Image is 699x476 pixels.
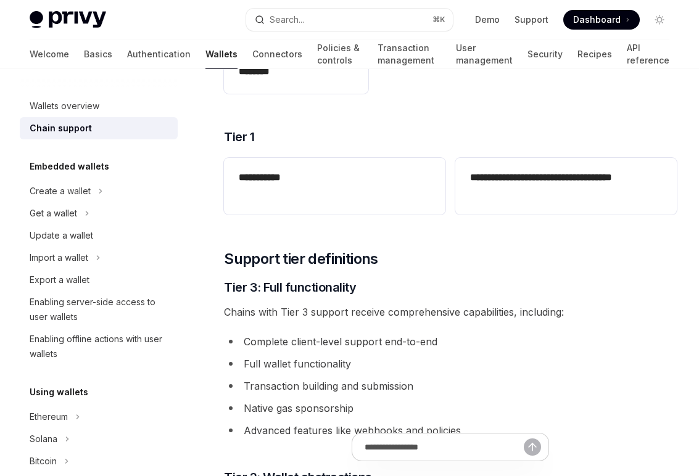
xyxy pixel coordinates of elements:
div: Enabling server-side access to user wallets [30,295,170,324]
div: Enabling offline actions with user wallets [30,332,170,361]
span: Tier 1 [224,128,254,146]
a: Connectors [252,39,302,69]
a: API reference [627,39,669,69]
li: Transaction building and submission [224,377,677,395]
a: Dashboard [563,10,640,30]
h5: Embedded wallets [30,159,109,174]
a: Enabling offline actions with user wallets [20,328,178,365]
a: Export a wallet [20,269,178,291]
li: Complete client-level support end-to-end [224,333,677,350]
a: Recipes [577,39,612,69]
div: Chain support [30,121,92,136]
li: Native gas sponsorship [224,400,677,417]
span: Chains with Tier 3 support receive comprehensive capabilities, including: [224,303,677,321]
a: Transaction management [378,39,441,69]
span: Support tier definitions [224,249,378,269]
div: Export a wallet [30,273,89,287]
div: Import a wallet [30,250,88,265]
div: Ethereum [30,409,68,424]
button: Send message [524,438,541,456]
span: ⌘ K [432,15,445,25]
a: Policies & controls [317,39,363,69]
div: Create a wallet [30,184,91,199]
a: Enabling server-side access to user wallets [20,291,178,328]
button: Toggle dark mode [650,10,669,30]
div: Update a wallet [30,228,93,243]
a: Demo [475,14,500,26]
li: Full wallet functionality [224,355,677,372]
span: Dashboard [573,14,621,26]
a: User management [456,39,513,69]
a: Security [527,39,563,69]
h5: Using wallets [30,385,88,400]
a: Wallets overview [20,95,178,117]
div: Wallets overview [30,99,99,113]
a: Chain support [20,117,178,139]
span: Tier 3: Full functionality [224,279,356,296]
li: Advanced features like webhooks and policies [224,422,677,439]
img: light logo [30,11,106,28]
div: Search... [270,12,304,27]
a: Welcome [30,39,69,69]
a: Update a wallet [20,224,178,247]
div: Solana [30,432,57,446]
a: Authentication [127,39,191,69]
div: Get a wallet [30,206,77,221]
div: Bitcoin [30,454,57,469]
a: Support [515,14,548,26]
a: Basics [84,39,112,69]
a: Wallets [205,39,238,69]
button: Search...⌘K [246,9,453,31]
